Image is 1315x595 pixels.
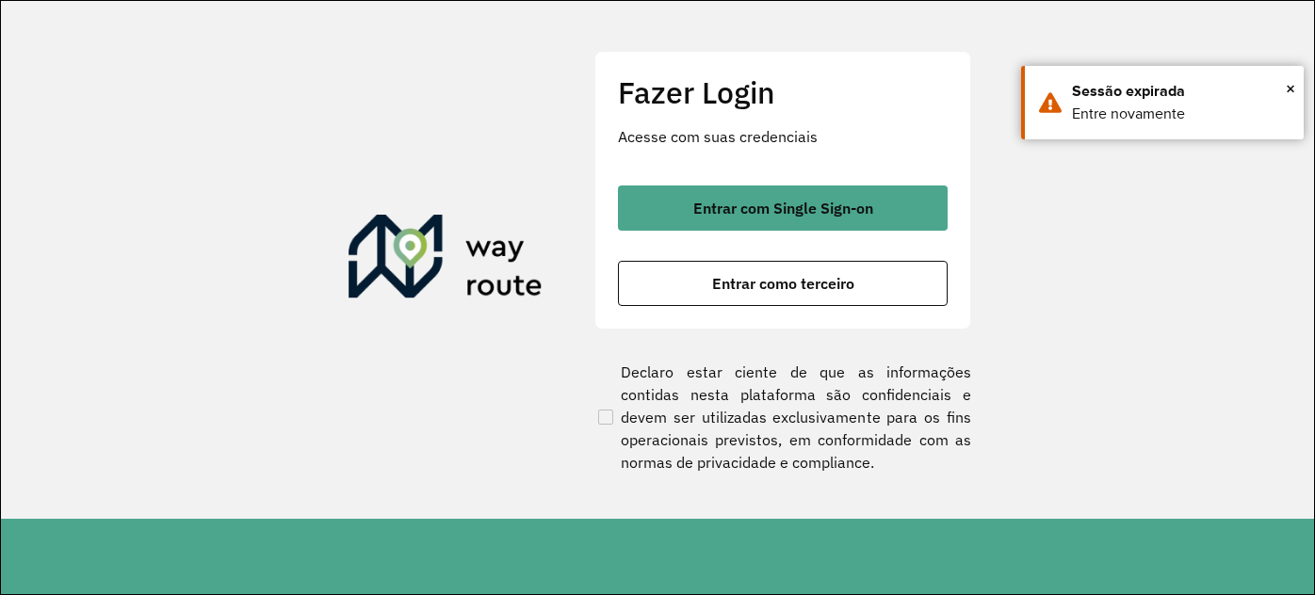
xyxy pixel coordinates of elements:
[618,261,948,306] button: button
[594,361,971,474] label: Declaro estar ciente de que as informações contidas nesta plataforma são confidenciais e devem se...
[693,201,873,216] span: Entrar com Single Sign-on
[349,215,543,305] img: Roteirizador AmbevTech
[618,185,948,231] button: button
[1286,74,1295,103] span: ×
[1072,80,1290,103] div: Sessão expirada
[618,125,948,148] p: Acesse com suas credenciais
[712,276,854,291] span: Entrar como terceiro
[1286,74,1295,103] button: Close
[618,74,948,110] h2: Fazer Login
[1072,103,1290,125] div: Entre novamente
